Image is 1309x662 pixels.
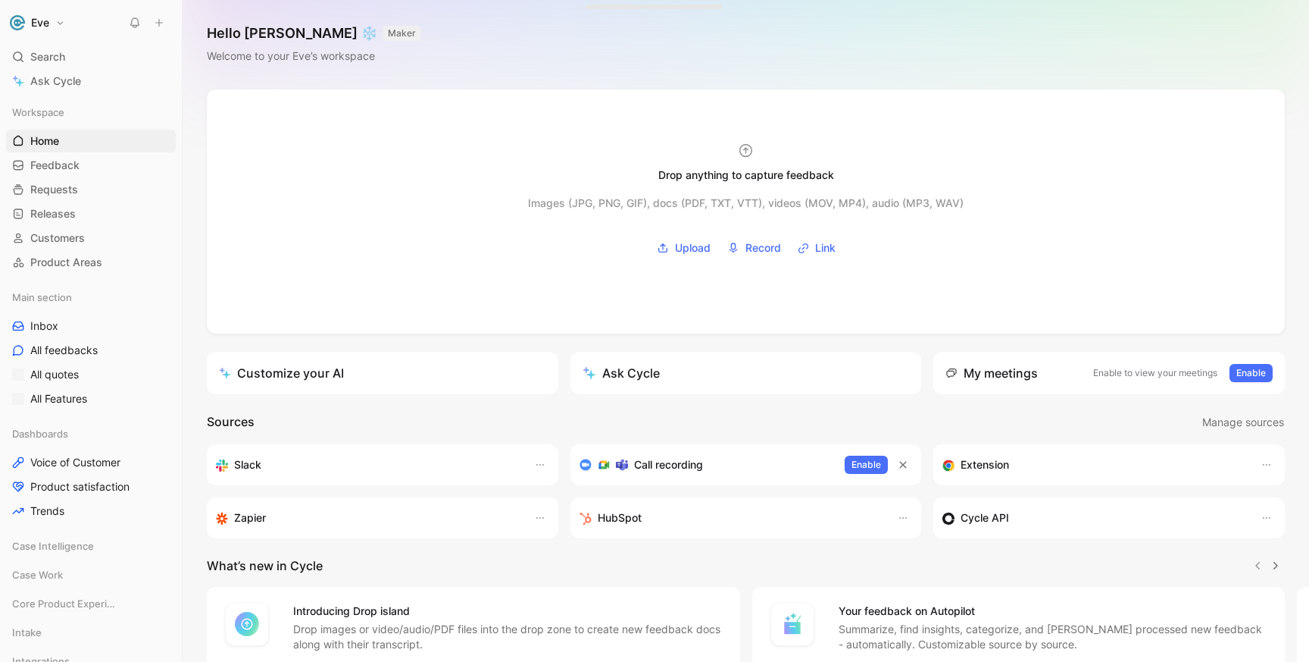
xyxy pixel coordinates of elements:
span: Enable [1236,366,1266,381]
h3: Zapier [234,509,266,527]
div: Case Intelligence [6,535,176,557]
h2: What’s new in Cycle [207,557,323,575]
div: Main section [6,286,176,309]
a: Ask Cycle [6,70,176,93]
div: Capture feedback from thousands of sources with Zapier (survey results, recordings, sheets, etc). [216,509,519,527]
button: EveEve [6,12,69,33]
span: All Features [30,391,87,406]
div: My meetings [945,364,1038,382]
a: Product satisfaction [6,475,176,498]
a: Releases [6,202,176,225]
span: Dashboards [12,426,68,441]
div: Core Product Experience [6,592,176,615]
div: Main sectionInboxAll feedbacksAll quotesAll Features [6,286,176,410]
a: Inbox [6,315,176,337]
a: Voice of Customer [6,451,176,474]
span: Inbox [30,318,58,334]
span: Intake [12,625,42,640]
div: Dashboards [6,422,176,445]
div: DashboardsVoice of CustomerProduct satisfactionTrends [6,422,176,522]
span: Customers [30,231,85,246]
span: Record [745,239,781,257]
div: Intake [6,621,176,644]
span: Manage sources [1202,413,1284,431]
span: Upload [675,239,711,257]
a: Trends [6,500,176,522]
div: Workspace [6,101,176,124]
button: MAKER [383,26,420,41]
a: Home [6,130,176,152]
div: Capture feedback from anywhere on the web [942,456,1245,474]
div: Sync your customers, send feedback and get updates in Slack [216,456,519,474]
span: Voice of Customer [30,455,120,470]
div: Ask Cycle [583,364,660,382]
div: Search [6,45,176,68]
span: Case Intelligence [12,538,94,554]
span: Product Areas [30,255,102,270]
a: Customers [6,227,176,249]
span: Releases [30,206,76,221]
a: All quotes [6,363,176,386]
img: Eve [10,15,25,30]
span: Enable [851,457,881,472]
button: Upload [651,237,716,259]
span: Home [30,133,59,149]
p: Enable to view your meetings [1093,366,1217,381]
a: Feedback [6,154,176,177]
span: Requests [30,182,78,197]
button: Manage sources [1201,413,1285,432]
div: Intake [6,621,176,648]
button: Record [722,237,786,259]
div: Drop anything to capture feedback [658,166,834,184]
h3: Slack [234,456,261,474]
button: Enable [1229,364,1273,382]
div: Case Work [6,563,176,586]
div: Images (JPG, PNG, GIF), docs (PDF, TXT, VTT), videos (MOV, MP4), audio (MP3, WAV) [528,194,964,212]
span: Link [815,239,836,257]
button: Enable [845,456,888,474]
p: Summarize, find insights, categorize, and [PERSON_NAME] processed new feedback - automatically. C... [839,622,1267,652]
h3: Extension [961,456,1009,474]
span: Core Product Experience [12,596,116,611]
a: All Features [6,387,176,410]
div: Record & transcribe meetings from Zoom, Meet & Teams. [580,456,833,474]
h3: Cycle API [961,509,1009,527]
span: Main section [12,290,72,305]
h4: Introducing Drop island [293,602,722,620]
span: Workspace [12,105,64,120]
div: Sync customers & send feedback from custom sources. Get inspired by our favorite use case [942,509,1245,527]
span: All quotes [30,367,79,382]
div: Welcome to your Eve’s workspace [207,47,420,65]
a: All feedbacks [6,339,176,362]
div: Case Intelligence [6,535,176,562]
h1: Eve [31,16,49,30]
span: Trends [30,504,64,519]
div: Case Work [6,563,176,591]
h3: HubSpot [598,509,642,527]
div: Core Product Experience [6,592,176,620]
a: Customize your AI [207,352,558,394]
button: Ask Cycle [570,352,922,394]
h4: Your feedback on Autopilot [839,602,1267,620]
button: Link [792,237,841,259]
span: Product satisfaction [30,479,130,494]
span: All feedbacks [30,343,98,358]
span: Search [30,48,65,66]
span: Ask Cycle [30,72,81,90]
span: Feedback [30,158,80,173]
a: Requests [6,178,176,201]
span: Case Work [12,567,63,582]
h3: Call recording [634,456,703,474]
p: Drop images or video/audio/PDF files into the drop zone to create new feedback docs along with th... [293,622,722,652]
h1: Hello [PERSON_NAME] ❄️ [207,24,420,42]
h2: Sources [207,413,255,432]
a: Product Areas [6,251,176,274]
div: Customize your AI [219,364,344,382]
